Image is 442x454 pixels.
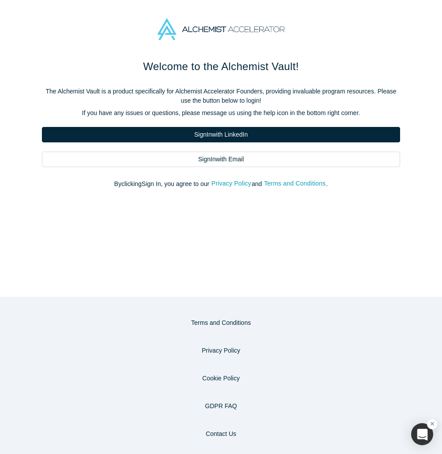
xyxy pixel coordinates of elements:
button: Terms and Conditions [264,179,326,189]
a: SignInwith Email [42,152,400,167]
a: GDPR FAQ [196,398,246,414]
img: Alchemist Accelerator Logo [157,19,285,40]
button: Terms and Conditions [182,315,260,331]
a: Contact Us [196,426,245,442]
p: The Alchemist Vault is a product specifically for Alchemist Accelerator Founders, providing inval... [42,87,400,105]
button: Privacy Policy [192,343,249,358]
p: If you have any issues or questions, please message us using the help icon in the bottom right co... [42,108,400,118]
h1: Welcome to the Alchemist Vault! [42,59,400,74]
button: Cookie Policy [193,371,249,386]
p: By clicking Sign In , you agree to our and . [42,179,400,189]
a: SignInwith LinkedIn [42,127,400,142]
button: Privacy Policy [211,179,251,189]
